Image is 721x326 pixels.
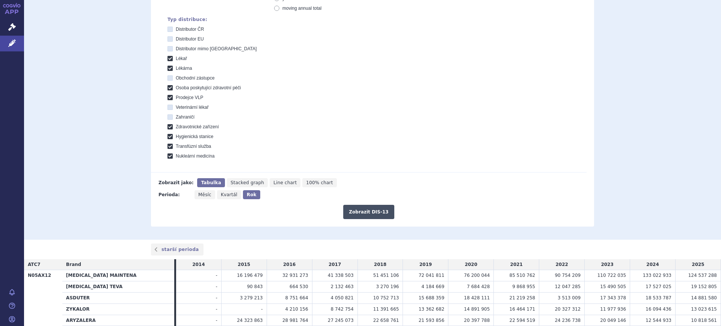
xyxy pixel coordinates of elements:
span: 24 323 863 [237,318,263,323]
th: ARYZALERA [62,315,174,326]
td: 2014 [176,259,221,270]
span: Distributor ČR [176,27,204,32]
a: starší perioda [151,243,204,255]
span: Zdravotnické zařízení [176,124,219,129]
span: - [216,284,217,289]
span: 14 881 580 [691,295,717,300]
span: 14 891 905 [464,306,490,312]
td: 2017 [312,259,357,270]
span: Distributor mimo [GEOGRAPHIC_DATA] [176,46,257,51]
span: 124 537 288 [688,273,717,278]
span: 22 594 519 [510,318,535,323]
span: 11 977 936 [600,306,626,312]
span: 3 279 213 [240,295,263,300]
span: 8 751 664 [285,295,308,300]
span: 20 327 312 [555,306,581,312]
span: moving annual total [282,6,321,11]
button: Zobrazit DIS-13 [343,205,394,219]
td: 2016 [267,259,312,270]
span: ATC7 [28,262,41,267]
span: 12 047 285 [555,284,581,289]
span: 10 818 561 [691,318,717,323]
span: 15 688 359 [419,295,445,300]
span: 16 094 436 [646,306,671,312]
span: 4 210 156 [285,306,308,312]
span: - [216,273,217,278]
span: Kvartál [221,192,237,197]
span: Měsíc [198,192,211,197]
span: Lékárna [176,66,192,71]
td: 2021 [494,259,539,270]
span: 17 527 025 [646,284,671,289]
span: Tabulka [201,180,221,185]
span: Distributor EU [176,36,204,42]
th: ASDUTER [62,293,174,304]
span: 19 152 805 [691,284,717,289]
span: - [216,295,217,300]
span: Line chart [273,180,297,185]
span: 18 533 787 [646,295,671,300]
span: - [216,318,217,323]
span: 27 245 073 [328,318,354,323]
td: 2018 [357,259,403,270]
span: 51 451 106 [373,273,399,278]
td: 2019 [403,259,448,270]
span: 20 397 788 [464,318,490,323]
td: 2023 [585,259,630,270]
span: 21 219 258 [510,295,535,300]
span: 3 513 009 [558,295,581,300]
td: 2015 [221,259,267,270]
span: 4 050 821 [330,295,353,300]
span: 13 362 682 [419,306,445,312]
span: 90 843 [247,284,263,289]
span: 133 022 933 [643,273,671,278]
span: 76 200 044 [464,273,490,278]
span: 8 742 754 [330,306,353,312]
th: [MEDICAL_DATA] MAINTENA [62,270,174,281]
span: 32 931 273 [282,273,308,278]
span: 20 049 146 [600,318,626,323]
span: Brand [66,262,81,267]
span: 100% chart [306,180,333,185]
span: 22 658 761 [373,318,399,323]
span: Nukleární medicína [176,153,214,159]
span: 13 023 615 [691,306,717,312]
span: Hygienická stanice [176,134,213,139]
span: 2 132 463 [330,284,353,289]
span: 9 868 955 [512,284,535,289]
span: Rok [247,192,256,197]
span: 18 428 111 [464,295,490,300]
div: Zobrazit jako: [158,178,193,187]
span: 110 722 035 [597,273,626,278]
span: 15 490 505 [600,284,626,289]
td: 2022 [539,259,585,270]
span: Prodejce VLP [176,95,203,100]
span: Transfúzní služba [176,144,211,149]
div: Perioda: [158,190,191,199]
span: 10 752 713 [373,295,399,300]
td: 2024 [630,259,676,270]
span: - [261,306,262,312]
span: 16 196 479 [237,273,263,278]
span: 4 184 669 [421,284,444,289]
span: 12 544 933 [646,318,671,323]
span: 24 236 738 [555,318,581,323]
span: 85 510 762 [510,273,535,278]
th: ZYKALOR [62,303,174,315]
th: [MEDICAL_DATA] TEVA [62,281,174,293]
span: 7 684 428 [467,284,490,289]
span: 16 464 171 [510,306,535,312]
div: Typ distribuce: [167,17,587,22]
span: Lékař [176,56,187,61]
span: 90 754 209 [555,273,581,278]
span: 3 270 196 [376,284,399,289]
td: 2025 [676,259,721,270]
span: 664 530 [290,284,308,289]
span: Stacked graph [231,180,264,185]
span: 17 343 378 [600,295,626,300]
span: - [216,306,217,312]
span: Obchodní zástupce [176,75,214,81]
td: 2020 [448,259,494,270]
span: 41 338 503 [328,273,354,278]
span: 11 391 665 [373,306,399,312]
